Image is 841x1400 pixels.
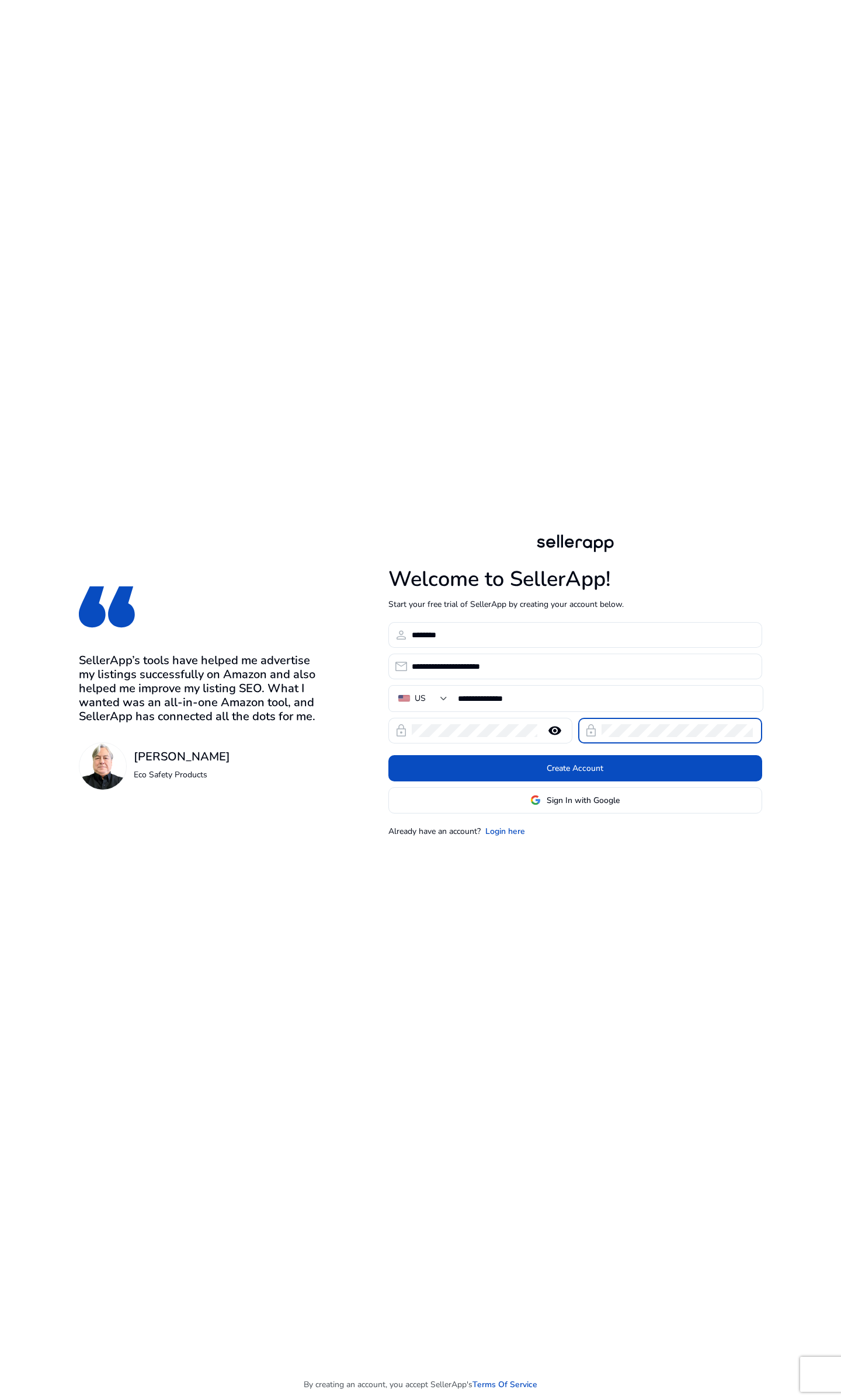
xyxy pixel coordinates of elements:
span: lock [584,724,598,738]
mat-icon: remove_red_eye [541,724,569,738]
button: Sign In with Google [388,787,762,814]
span: Sign In with Google [547,794,620,807]
span: lock [394,724,408,738]
span: person [394,628,408,642]
a: Login here [485,825,525,837]
div: US [415,692,426,705]
button: Create Account [388,755,762,781]
p: Already have an account? [388,825,481,837]
span: Create Account [547,762,603,774]
p: Start your free trial of SellerApp by creating your account below. [388,598,762,610]
a: Terms Of Service [472,1378,537,1391]
h1: Welcome to SellerApp! [388,567,762,592]
h3: SellerApp’s tools have helped me advertise my listings successfully on Amazon and also helped me ... [79,654,328,724]
p: Eco Safety Products [134,769,230,781]
img: google-logo.svg [530,795,541,805]
h3: [PERSON_NAME] [134,750,230,764]
span: email [394,659,408,673]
